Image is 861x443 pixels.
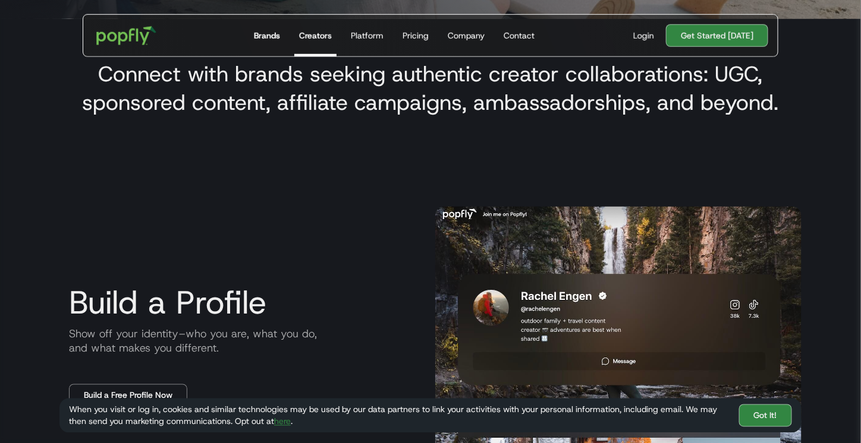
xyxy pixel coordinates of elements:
[666,24,768,47] a: Get Started [DATE]
[346,15,388,56] a: Platform
[69,404,730,428] div: When you visit or log in, cookies and similar technologies may be used by our data partners to li...
[69,384,187,407] a: Build a Free Profile Now
[299,30,332,42] div: Creators
[504,30,535,42] div: Contact
[69,59,792,116] h3: Connect with brands seeking authentic creator collaborations: UGC, sponsored content, affiliate c...
[294,15,337,56] a: Creators
[274,416,291,427] a: here
[398,15,433,56] a: Pricing
[59,327,426,356] p: Show off your identity–who you are, what you do, and what makes you different.
[443,15,489,56] a: Company
[59,284,426,320] h3: Build a Profile
[633,30,654,42] div: Login
[739,404,792,427] a: Got It!
[88,18,165,53] a: home
[629,30,659,42] a: Login
[499,15,539,56] a: Contact
[249,15,285,56] a: Brands
[403,30,429,42] div: Pricing
[448,30,485,42] div: Company
[254,30,280,42] div: Brands
[351,30,384,42] div: Platform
